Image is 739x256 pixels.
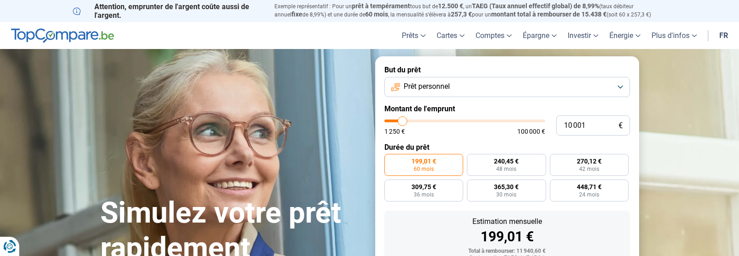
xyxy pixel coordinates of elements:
[73,2,263,20] p: Attention, emprunter de l'argent coûte aussi de l'argent.
[384,143,630,152] label: Durée du prêt
[384,77,630,97] button: Prêt personnel
[365,11,388,18] span: 60 mois
[579,166,599,172] span: 42 mois
[384,128,405,135] span: 1 250 €
[384,65,630,74] label: But du prêt
[431,22,470,49] a: Cartes
[274,2,667,19] p: Exemple représentatif : Pour un tous but de , un (taux débiteur annuel de 8,99%) et une durée de ...
[491,11,607,18] span: montant total à rembourser de 15.438 €
[411,158,436,164] span: 199,01 €
[604,22,646,49] a: Énergie
[392,218,623,225] div: Estimation mensuelle
[392,230,623,244] div: 199,01 €
[451,11,472,18] span: 257,3 €
[577,184,602,190] span: 448,71 €
[619,122,623,130] span: €
[579,192,599,197] span: 24 mois
[414,166,434,172] span: 60 mois
[714,22,734,49] a: fr
[494,158,519,164] span: 240,45 €
[577,158,602,164] span: 270,12 €
[404,82,450,92] span: Prêt personnel
[472,2,599,10] span: TAEG (Taux annuel effectif global) de 8,99%
[517,128,545,135] span: 100 000 €
[396,22,431,49] a: Prêts
[494,184,519,190] span: 365,30 €
[291,11,302,18] span: fixe
[352,2,410,10] span: prêt à tempérament
[496,166,516,172] span: 48 mois
[517,22,562,49] a: Épargne
[438,2,463,10] span: 12.500 €
[384,104,630,113] label: Montant de l'emprunt
[496,192,516,197] span: 30 mois
[470,22,517,49] a: Comptes
[411,184,436,190] span: 309,75 €
[414,192,434,197] span: 36 mois
[562,22,604,49] a: Investir
[646,22,702,49] a: Plus d'infos
[11,28,114,43] img: TopCompare
[392,248,623,255] div: Total à rembourser: 11 940,60 €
